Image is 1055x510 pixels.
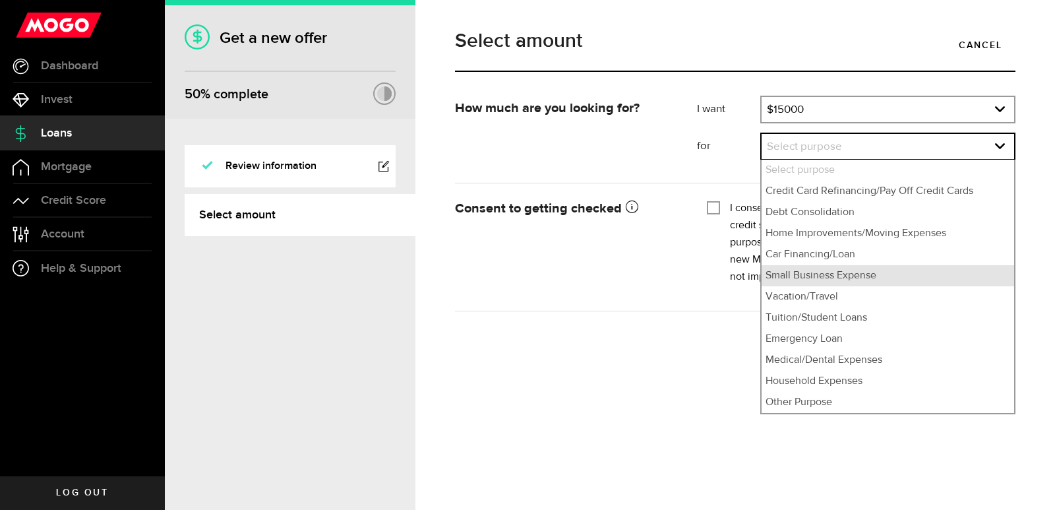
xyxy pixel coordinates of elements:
[762,265,1014,286] li: Small Business Expense
[56,488,108,497] span: Log out
[41,195,106,207] span: Credit Score
[41,127,72,139] span: Loans
[946,31,1015,59] a: Cancel
[41,263,121,274] span: Help & Support
[762,244,1014,265] li: Car Financing/Loan
[41,94,73,106] span: Invest
[730,200,1006,286] label: I consent to Mogo using my personal information to get a credit score or report from a credit rep...
[455,31,1015,51] h1: Select amount
[762,307,1014,329] li: Tuition/Student Loans
[185,86,200,102] span: 50
[697,102,761,117] label: I want
[762,223,1014,244] li: Home Improvements/Moving Expenses
[762,160,1014,181] li: Select purpose
[762,392,1014,413] li: Other Purpose
[185,145,396,187] a: Review information
[41,228,84,240] span: Account
[41,60,98,72] span: Dashboard
[41,161,92,173] span: Mortgage
[762,181,1014,202] li: Credit Card Refinancing/Pay Off Credit Cards
[762,202,1014,223] li: Debt Consolidation
[455,102,640,115] strong: How much are you looking for?
[762,134,1014,159] a: expand select
[762,97,1014,122] a: expand select
[455,202,638,215] strong: Consent to getting checked
[185,28,396,48] h1: Get a new offer
[762,350,1014,371] li: Medical/Dental Expenses
[762,329,1014,350] li: Emergency Loan
[697,139,761,154] label: for
[185,82,268,106] div: % complete
[185,194,415,236] a: Select amount
[762,286,1014,307] li: Vacation/Travel
[762,371,1014,392] li: Household Expenses
[707,200,720,213] input: I consent to Mogo using my personal information to get a credit score or report from a credit rep...
[11,5,50,45] button: Open LiveChat chat widget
